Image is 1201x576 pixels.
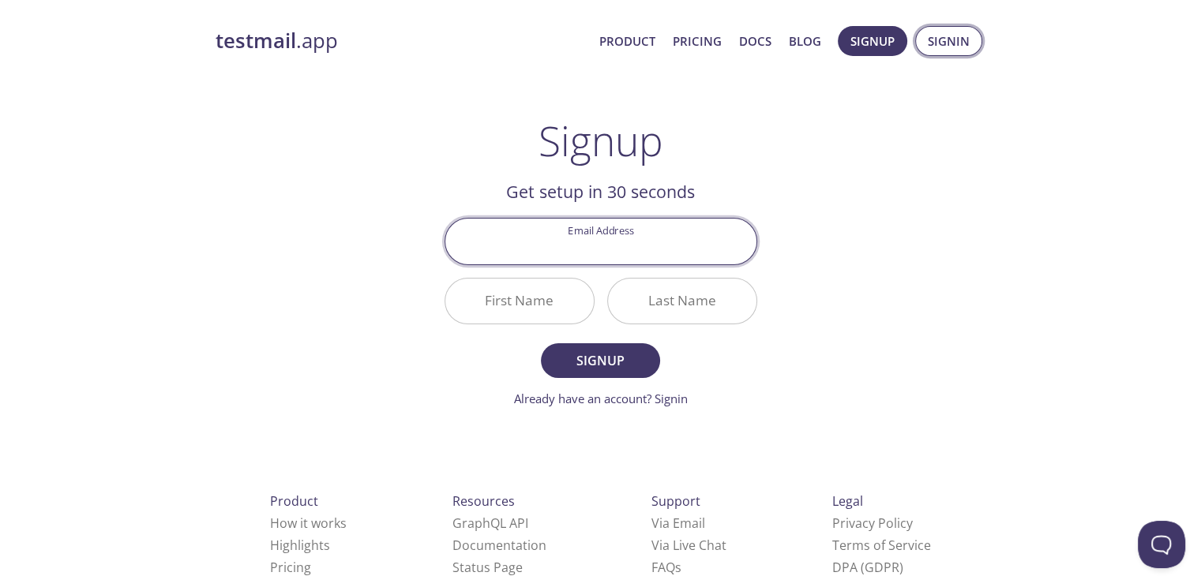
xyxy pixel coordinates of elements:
a: GraphQL API [452,514,528,532]
a: Status Page [452,559,523,576]
a: Documentation [452,537,546,554]
a: Pricing [673,31,722,51]
a: How it works [270,514,347,532]
span: s [675,559,681,576]
span: Legal [832,492,863,510]
span: Resources [452,492,515,510]
a: testmail.app [216,28,587,54]
strong: testmail [216,27,296,54]
h1: Signup [539,117,663,164]
a: FAQ [651,559,681,576]
span: Support [651,492,700,510]
a: Blog [789,31,821,51]
a: Docs [739,31,771,51]
a: Privacy Policy [832,514,913,532]
button: Signup [838,26,907,56]
button: Signup [541,343,659,378]
a: Pricing [270,559,311,576]
a: Product [599,31,655,51]
span: Product [270,492,318,510]
a: DPA (GDPR) [832,559,903,576]
a: Terms of Service [832,537,931,554]
button: Signin [915,26,982,56]
h2: Get setup in 30 seconds [445,178,757,205]
span: Signup [850,31,895,51]
span: Signin [928,31,970,51]
a: Highlights [270,537,330,554]
a: Via Email [651,514,705,532]
a: Via Live Chat [651,537,726,554]
iframe: Help Scout Beacon - Open [1138,521,1185,568]
span: Signup [558,350,642,372]
a: Already have an account? Signin [514,391,688,406]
